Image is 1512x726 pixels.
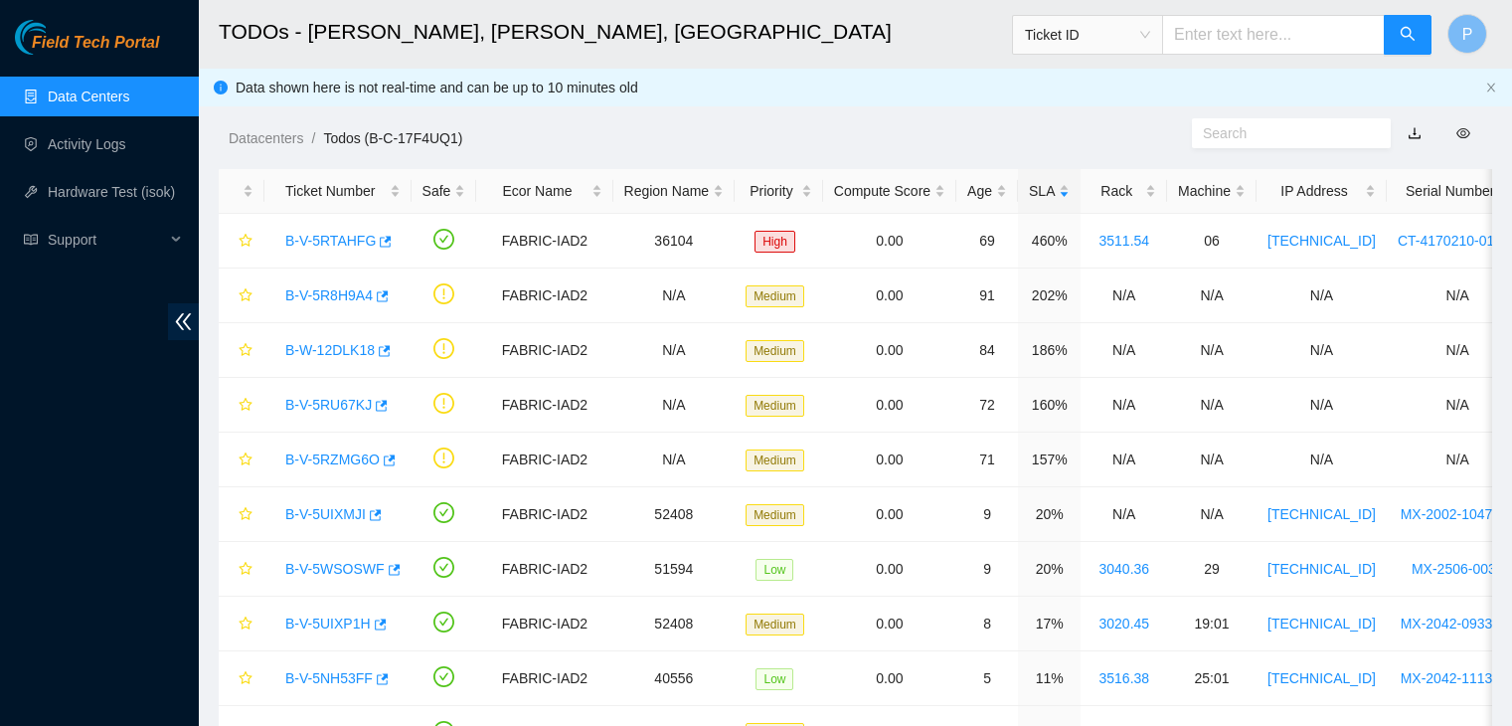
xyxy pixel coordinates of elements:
[1203,122,1364,144] input: Search
[1167,214,1257,269] td: 06
[1447,14,1487,54] button: P
[1393,117,1436,149] button: download
[1167,433,1257,487] td: N/A
[48,136,126,152] a: Activity Logs
[1267,561,1376,577] a: [TECHNICAL_ID]
[823,542,956,597] td: 0.00
[613,323,736,378] td: N/A
[1267,616,1376,632] a: [TECHNICAL_ID]
[1081,269,1167,323] td: N/A
[613,542,736,597] td: 51594
[956,542,1018,597] td: 9
[746,450,804,471] span: Medium
[746,504,804,526] span: Medium
[239,288,252,304] span: star
[613,487,736,542] td: 52408
[15,20,100,55] img: Akamai Technologies
[476,433,612,487] td: FABRIC-IAD2
[230,225,253,257] button: star
[230,279,253,311] button: star
[746,340,804,362] span: Medium
[1018,433,1081,487] td: 157%
[1400,26,1416,45] span: search
[956,214,1018,269] td: 69
[823,378,956,433] td: 0.00
[1018,269,1081,323] td: 202%
[613,651,736,706] td: 40556
[1257,269,1387,323] td: N/A
[433,393,454,414] span: exclamation-circle
[1098,561,1149,577] a: 3040.36
[1081,487,1167,542] td: N/A
[433,338,454,359] span: exclamation-circle
[285,342,375,358] a: B-W-12DLK18
[239,234,252,250] span: star
[433,502,454,523] span: check-circle
[433,612,454,633] span: check-circle
[1018,323,1081,378] td: 186%
[1018,487,1081,542] td: 20%
[476,597,612,651] td: FABRIC-IAD2
[1018,651,1081,706] td: 11%
[1384,15,1431,55] button: search
[1485,82,1497,93] span: close
[823,651,956,706] td: 0.00
[1167,323,1257,378] td: N/A
[755,231,795,253] span: High
[1025,20,1150,50] span: Ticket ID
[1018,214,1081,269] td: 460%
[476,269,612,323] td: FABRIC-IAD2
[613,433,736,487] td: N/A
[1257,323,1387,378] td: N/A
[1167,269,1257,323] td: N/A
[476,651,612,706] td: FABRIC-IAD2
[285,561,385,577] a: B-V-5WSOSWF
[230,334,253,366] button: star
[1412,561,1504,577] a: MX-2506-0030
[823,269,956,323] td: 0.00
[1167,487,1257,542] td: N/A
[285,616,371,632] a: B-V-5UIXP1H
[1408,125,1422,141] a: download
[48,184,175,200] a: Hardware Test (isok)
[476,542,612,597] td: FABRIC-IAD2
[823,323,956,378] td: 0.00
[956,651,1018,706] td: 5
[433,448,454,468] span: exclamation-circle
[756,559,793,581] span: Low
[476,487,612,542] td: FABRIC-IAD2
[1257,433,1387,487] td: N/A
[168,303,199,340] span: double-left
[239,343,252,359] span: star
[1162,15,1385,55] input: Enter text here...
[1098,670,1149,686] a: 3516.38
[613,214,736,269] td: 36104
[823,433,956,487] td: 0.00
[956,597,1018,651] td: 8
[285,287,373,303] a: B-V-5R8H9A4
[613,597,736,651] td: 52408
[613,269,736,323] td: N/A
[1018,597,1081,651] td: 17%
[746,395,804,417] span: Medium
[229,130,303,146] a: Datacenters
[311,130,315,146] span: /
[823,487,956,542] td: 0.00
[24,233,38,247] span: read
[32,34,159,53] span: Field Tech Portal
[956,323,1018,378] td: 84
[476,323,612,378] td: FABRIC-IAD2
[230,444,253,475] button: star
[1456,126,1470,140] span: eye
[1267,670,1376,686] a: [TECHNICAL_ID]
[1167,542,1257,597] td: 29
[1018,378,1081,433] td: 160%
[746,614,804,635] span: Medium
[1081,433,1167,487] td: N/A
[1098,233,1149,249] a: 3511.54
[1081,323,1167,378] td: N/A
[239,398,252,414] span: star
[613,378,736,433] td: N/A
[230,389,253,421] button: star
[230,662,253,694] button: star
